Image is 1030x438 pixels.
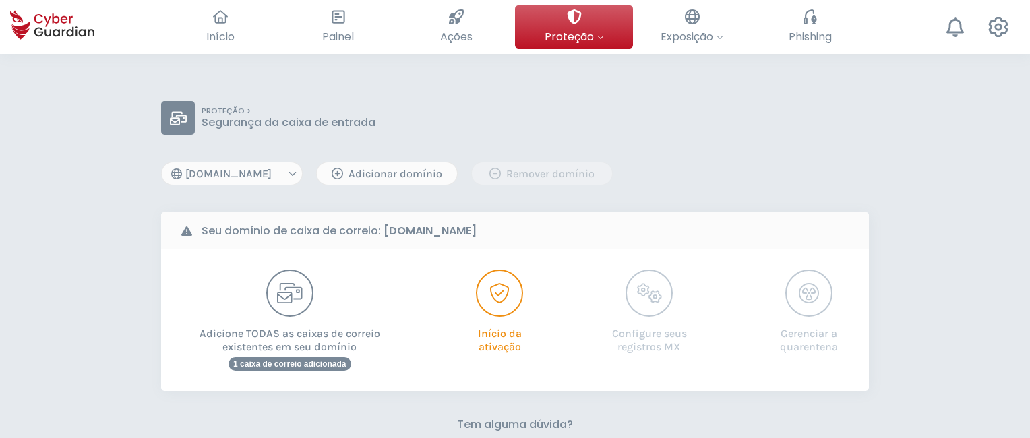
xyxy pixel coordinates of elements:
strong: [DOMAIN_NAME] [384,223,477,239]
button: Início da ativação [469,270,530,354]
p: Configure seus registros MX [601,317,698,354]
button: Remover domínio [471,162,613,185]
span: Proteção [545,28,604,45]
span: Painel [322,28,354,45]
button: Ações [397,5,515,49]
button: Configure seus registros MX [601,270,698,354]
button: Adicionar domínio [316,162,458,185]
p: Início da ativação [469,317,530,354]
div: Remover domínio [482,166,602,182]
button: Exposição [633,5,751,49]
button: Proteção [515,5,633,49]
button: Painel [279,5,397,49]
span: Ações [440,28,473,45]
p: Gerenciar a quarentena [768,317,849,354]
button: Adicione TODAS as caixas de correio existentes em seu domínio1 caixa de correio adicionada [181,270,398,371]
button: Gerenciar a quarentena [768,270,849,354]
b: Seu domínio de caixa de correio: [202,223,477,239]
p: Segurança da caixa de entrada [202,116,375,129]
h3: Tem alguma dúvida? [457,418,573,431]
span: Exposição [661,28,723,45]
div: Adicionar domínio [327,166,447,182]
p: PROTEÇÃO > [202,106,375,116]
span: Início [206,28,235,45]
span: Phishing [789,28,832,45]
button: Phishing [751,5,869,49]
span: 1 caixa de correio adicionada [229,357,351,371]
button: Início [161,5,279,49]
p: Adicione TODAS as caixas de correio existentes em seu domínio [181,317,398,354]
